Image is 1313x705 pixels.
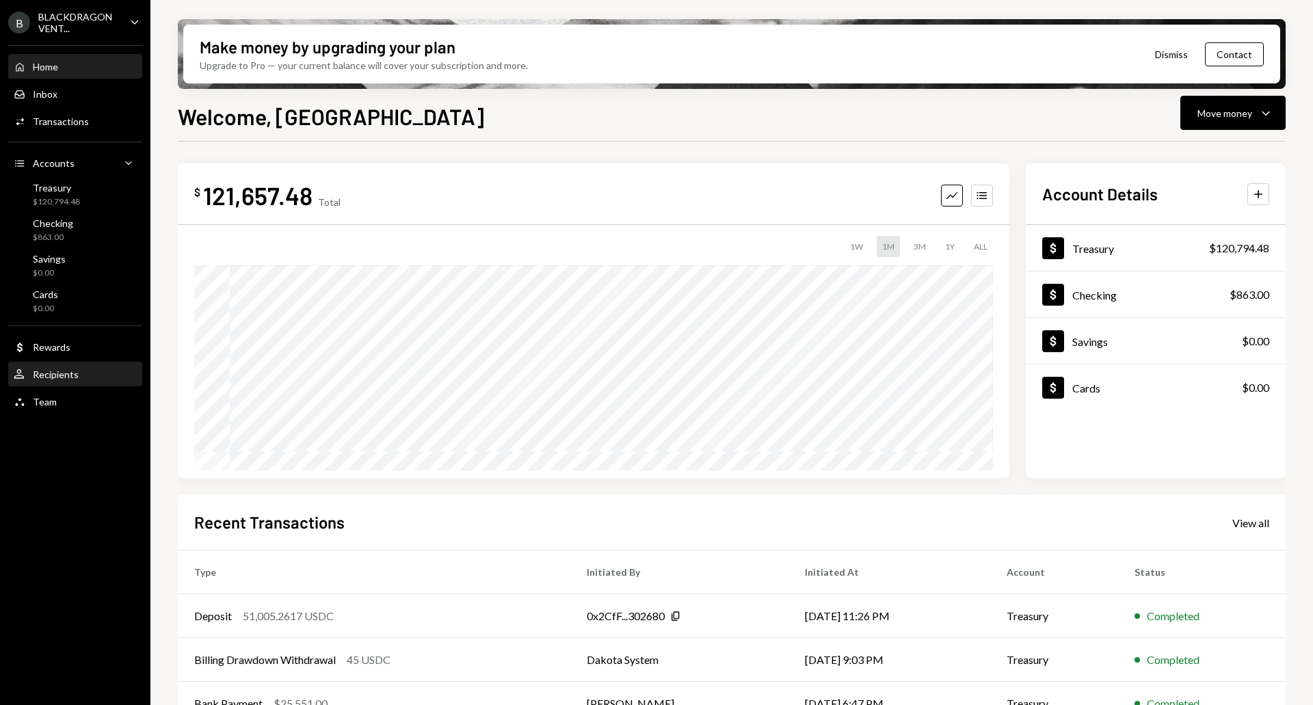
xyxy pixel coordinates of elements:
div: Team [33,396,57,408]
div: Treasury [33,182,80,194]
a: Checking$863.00 [1026,271,1286,317]
th: Initiated At [788,550,990,594]
div: $863.00 [33,232,73,243]
div: $863.00 [1230,287,1269,303]
a: View all [1232,515,1269,530]
div: Checking [33,217,73,229]
div: Savings [1072,335,1108,348]
td: [DATE] 11:26 PM [788,594,990,638]
th: Type [178,550,570,594]
th: Account [990,550,1118,594]
th: Initiated By [570,550,788,594]
div: $ [194,185,200,199]
button: Move money [1180,96,1286,130]
a: Savings$0.00 [1026,318,1286,364]
h2: Account Details [1042,183,1158,205]
div: B [8,12,30,34]
a: Checking$863.00 [8,213,142,246]
div: Savings [33,253,66,265]
div: ALL [968,236,993,257]
div: Upgrade to Pro — your current balance will cover your subscription and more. [200,58,528,72]
div: Make money by upgrading your plan [200,36,455,58]
div: $0.00 [1242,333,1269,349]
a: Cards$0.00 [8,284,142,317]
div: Accounts [33,157,75,169]
div: 51,005.2617 USDC [243,608,334,624]
a: Cards$0.00 [1026,364,1286,410]
div: 121,657.48 [203,180,313,211]
div: $120,794.48 [33,196,80,208]
div: Recipients [33,369,79,380]
div: 1W [845,236,868,257]
h1: Welcome, [GEOGRAPHIC_DATA] [178,103,484,130]
a: Recipients [8,362,142,386]
a: Home [8,54,142,79]
div: Rewards [33,341,70,353]
a: Treasury$120,794.48 [8,178,142,211]
a: Team [8,389,142,414]
div: $0.00 [33,303,58,315]
div: Checking [1072,289,1117,302]
div: $0.00 [1242,380,1269,396]
button: Contact [1205,42,1264,66]
div: Cards [1072,382,1100,395]
div: $0.00 [33,267,66,279]
div: Move money [1197,106,1252,120]
h2: Recent Transactions [194,511,345,533]
div: 1Y [940,236,960,257]
div: BLACKDRAGON VENT... [38,11,119,34]
div: 0x2CfF...302680 [587,608,665,624]
div: Inbox [33,88,57,100]
div: Deposit [194,608,232,624]
div: Total [318,196,341,208]
td: Dakota System [570,638,788,682]
a: Transactions [8,109,142,133]
td: Treasury [990,638,1118,682]
a: Savings$0.00 [8,249,142,282]
td: Treasury [990,594,1118,638]
a: Accounts [8,150,142,175]
div: 1M [877,236,900,257]
a: Inbox [8,81,142,106]
div: Transactions [33,116,89,127]
td: [DATE] 9:03 PM [788,638,990,682]
div: Completed [1147,652,1199,668]
div: View all [1232,516,1269,530]
div: 3M [908,236,931,257]
div: Cards [33,289,58,300]
div: Billing Drawdown Withdrawal [194,652,336,668]
th: Status [1118,550,1286,594]
a: Rewards [8,334,142,359]
div: Home [33,61,58,72]
a: Treasury$120,794.48 [1026,225,1286,271]
div: 45 USDC [347,652,390,668]
button: Dismiss [1138,38,1205,70]
div: Treasury [1072,242,1114,255]
div: Completed [1147,608,1199,624]
div: $120,794.48 [1209,240,1269,256]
